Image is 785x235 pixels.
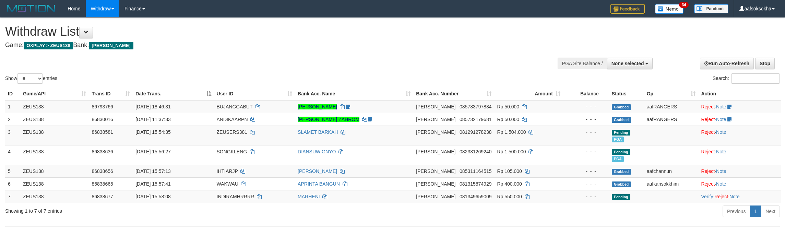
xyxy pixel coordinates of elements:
[723,205,750,217] a: Previous
[135,181,170,187] span: [DATE] 15:57:41
[5,205,322,214] div: Showing 1 to 7 of 7 entries
[217,129,247,135] span: ZEUSERS381
[217,149,247,154] span: SONGKLENG
[494,87,563,100] th: Amount: activate to sort column ascending
[644,100,699,113] td: aafRANGERS
[701,194,713,199] a: Verify
[694,4,728,13] img: panduan.png
[89,87,133,100] th: Trans ID: activate to sort column ascending
[497,181,522,187] span: Rp 400.000
[92,181,113,187] span: 86838665
[5,87,20,100] th: ID
[5,126,20,145] td: 3
[217,181,239,187] span: WAKWAU
[5,100,20,113] td: 1
[644,177,699,190] td: aafkansokkhim
[698,165,781,177] td: ·
[612,169,631,175] span: Grabbed
[298,129,338,135] a: SLAMET BARKAH
[714,194,728,199] a: Reject
[497,129,526,135] span: Rp 1.504.000
[566,103,606,110] div: - - -
[612,149,630,155] span: Pending
[497,117,519,122] span: Rp 50.000
[701,168,715,174] a: Reject
[701,129,715,135] a: Reject
[217,168,238,174] span: IHTIARJP
[135,129,170,135] span: [DATE] 15:54:35
[20,190,89,203] td: ZEUS138
[698,177,781,190] td: ·
[460,117,491,122] span: Copy 085732179681 to clipboard
[92,104,113,109] span: 86793766
[716,181,726,187] a: Note
[5,73,57,84] label: Show entries
[563,87,609,100] th: Balance
[655,4,684,14] img: Button%20Memo.svg
[5,113,20,126] td: 2
[497,194,522,199] span: Rp 550.000
[566,148,606,155] div: - - -
[644,113,699,126] td: aafRANGERS
[135,168,170,174] span: [DATE] 15:57:13
[416,194,455,199] span: [PERSON_NAME]
[5,145,20,165] td: 4
[20,177,89,190] td: ZEUS138
[698,145,781,165] td: ·
[416,149,455,154] span: [PERSON_NAME]
[698,100,781,113] td: ·
[92,149,113,154] span: 86838636
[610,4,645,14] img: Feedback.jpg
[701,104,715,109] a: Reject
[612,130,630,136] span: Pending
[460,168,491,174] span: Copy 085311164515 to clipboard
[731,73,780,84] input: Search:
[566,129,606,136] div: - - -
[133,87,214,100] th: Date Trans.: activate to sort column descending
[729,194,740,199] a: Note
[5,3,57,14] img: MOTION_logo.png
[20,87,89,100] th: Game/API: activate to sort column ascending
[20,100,89,113] td: ZEUS138
[298,149,336,154] a: DIANSUWIGNYO
[295,87,413,100] th: Bank Acc. Name: activate to sort column ascending
[5,165,20,177] td: 5
[644,87,699,100] th: Op: activate to sort column ascending
[700,58,754,69] a: Run Auto-Refresh
[135,194,170,199] span: [DATE] 15:58:08
[460,194,491,199] span: Copy 081349659009 to clipboard
[716,129,726,135] a: Note
[611,61,644,66] span: None selected
[5,177,20,190] td: 6
[612,194,630,200] span: Pending
[460,104,491,109] span: Copy 085783797834 to clipboard
[644,165,699,177] td: aafchannun
[20,126,89,145] td: ZEUS138
[716,104,726,109] a: Note
[298,194,320,199] a: MARHENI
[416,168,455,174] span: [PERSON_NAME]
[217,104,253,109] span: BUJANGGABUT
[497,168,522,174] span: Rp 105.000
[609,87,644,100] th: Status
[558,58,607,69] div: PGA Site Balance /
[701,181,715,187] a: Reject
[135,149,170,154] span: [DATE] 15:56:27
[497,149,526,154] span: Rp 1.500.000
[416,129,455,135] span: [PERSON_NAME]
[612,181,631,187] span: Grabbed
[566,168,606,175] div: - - -
[416,117,455,122] span: [PERSON_NAME]
[701,117,715,122] a: Reject
[750,205,761,217] a: 1
[416,181,455,187] span: [PERSON_NAME]
[716,149,726,154] a: Note
[679,2,688,8] span: 34
[698,87,781,100] th: Action
[701,149,715,154] a: Reject
[92,117,113,122] span: 86830016
[698,190,781,203] td: · ·
[761,205,780,217] a: Next
[497,104,519,109] span: Rp 50.000
[612,104,631,110] span: Grabbed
